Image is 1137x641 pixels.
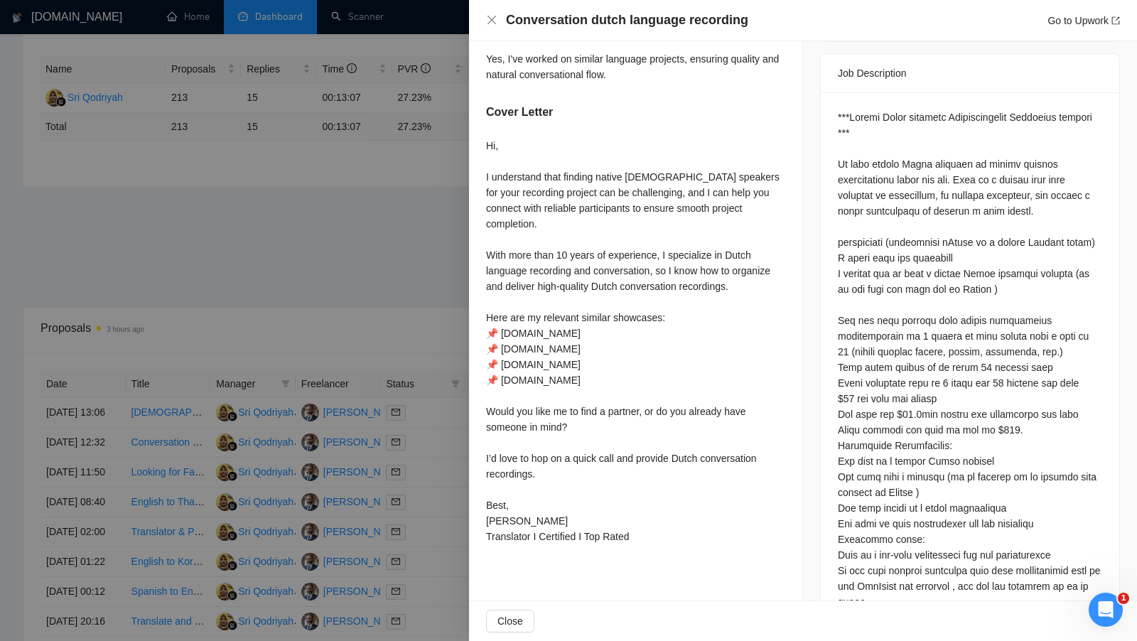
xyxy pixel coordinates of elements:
[1089,593,1123,627] iframe: Intercom live chat
[486,104,553,121] h5: Cover Letter
[486,14,497,26] span: close
[1047,15,1120,26] a: Go to Upworkexport
[838,54,1102,92] div: Job Description
[486,610,534,632] button: Close
[506,11,748,29] h4: Conversation dutch language recording
[497,613,523,629] span: Close
[1118,593,1129,604] span: 1
[486,51,785,82] div: Yes, I've worked on similar language projects, ensuring quality and natural conversational flow.
[486,138,785,544] div: Hi, I understand that finding native [DEMOGRAPHIC_DATA] speakers for your recording project can b...
[486,14,497,26] button: Close
[1111,16,1120,25] span: export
